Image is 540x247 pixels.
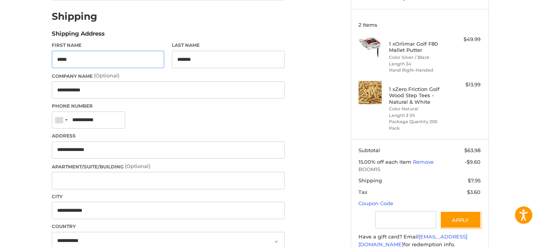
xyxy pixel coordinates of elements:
a: Remove [413,159,434,165]
span: $3.60 [467,189,481,195]
label: Country [52,223,285,230]
span: Subtotal [358,147,380,153]
li: Color Silver / Black [389,54,448,61]
span: -$9.60 [465,159,481,165]
label: Address [52,132,285,139]
h2: Shipping [52,10,97,22]
label: Last Name [172,42,285,49]
div: $13.99 [450,81,481,89]
button: Apply [440,211,481,228]
h3: 2 Items [358,22,481,28]
span: BOOM15 [358,166,481,173]
a: Coupon Code [358,200,393,206]
label: City [52,193,285,200]
li: Color Natural [389,106,448,112]
li: Package Quantity 200 Pack [389,118,448,131]
h4: 1 x Orlimar Golf F80 Mallet Putter [389,41,448,53]
h4: 1 x Zero Friction Golf Wood Step Tees - Natural & White [389,86,448,105]
li: Length 34 [389,61,448,67]
legend: Shipping Address [52,29,105,42]
span: $7.95 [468,177,481,184]
small: (Optional) [94,72,119,79]
label: Company Name [52,72,285,80]
span: 15.00% off each item [358,159,413,165]
li: Hand Right-Handed [389,67,448,74]
input: Gift Certificate or Coupon Code [375,211,436,228]
li: Length 3 1/4 [389,112,448,119]
label: Apartment/Suite/Building [52,163,285,170]
span: Shipping [358,177,382,184]
div: $49.99 [450,36,481,43]
small: (Optional) [125,163,150,169]
label: Phone Number [52,103,285,110]
label: First Name [52,42,165,49]
span: Tax [358,189,367,195]
span: $63.98 [464,147,481,153]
